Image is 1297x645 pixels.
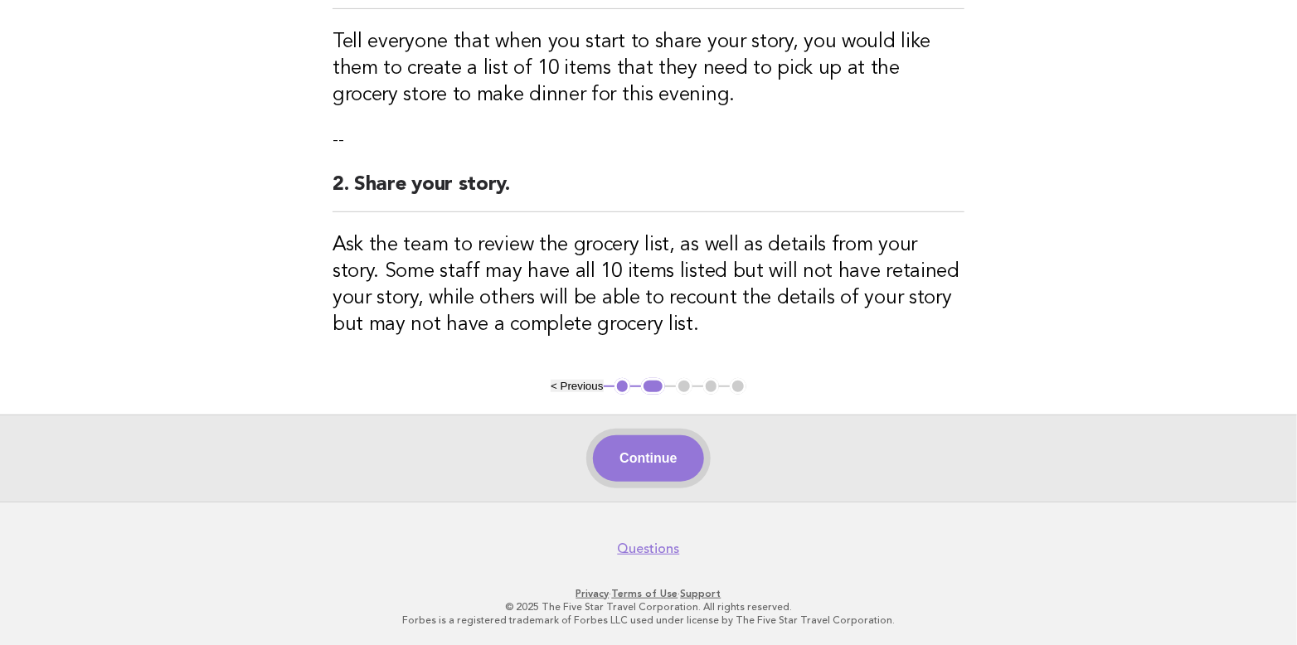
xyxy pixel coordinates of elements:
[641,378,665,395] button: 2
[333,129,964,152] p: --
[612,588,678,599] a: Terms of Use
[681,588,721,599] a: Support
[551,380,603,392] button: < Previous
[141,613,1156,627] p: Forbes is a registered trademark of Forbes LLC used under license by The Five Star Travel Corpora...
[614,378,631,395] button: 1
[333,232,964,338] h3: Ask the team to review the grocery list, as well as details from your story. Some staff may have ...
[333,29,964,109] h3: Tell everyone that when you start to share your story, you would like them to create a list of 10...
[618,541,680,557] a: Questions
[141,600,1156,613] p: © 2025 The Five Star Travel Corporation. All rights reserved.
[333,172,964,212] h2: 2. Share your story.
[141,587,1156,600] p: · ·
[593,435,703,482] button: Continue
[576,588,610,599] a: Privacy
